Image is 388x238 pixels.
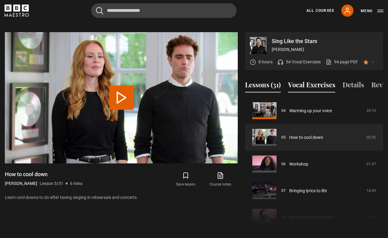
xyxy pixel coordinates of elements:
[96,7,103,15] button: Submit the search query
[326,59,358,65] a: 94 page PDF
[245,80,281,92] button: Lessons (31)
[5,194,238,201] p: Learn cool-downs to do after taxing singing in rehearsals and concerts.
[203,171,238,188] a: Course notes
[289,108,332,114] a: Warming up your voice
[307,8,334,13] a: All Courses
[91,3,237,18] input: Search
[289,134,323,141] a: How to cool down
[5,171,82,178] h1: How to cool down
[5,5,29,17] svg: BBC Maestro
[343,80,364,92] button: Details
[258,59,273,65] p: 8 hours
[286,59,321,65] p: 54 Vocal Exercises
[361,8,383,14] button: Toggle navigation
[5,180,37,187] p: [PERSON_NAME]
[5,32,238,163] video-js: Video Player
[289,161,308,167] a: Workshop
[272,39,378,44] p: Sing Like the Stars
[289,188,327,194] a: Bringing lyrics to life
[40,180,63,187] p: Lesson 5/31
[272,46,378,53] p: [PERSON_NAME]
[109,85,134,110] button: Play Lesson How to cool down
[168,171,203,188] button: Save lesson
[70,180,82,187] p: 6 mins
[288,80,335,92] button: Vocal Exercises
